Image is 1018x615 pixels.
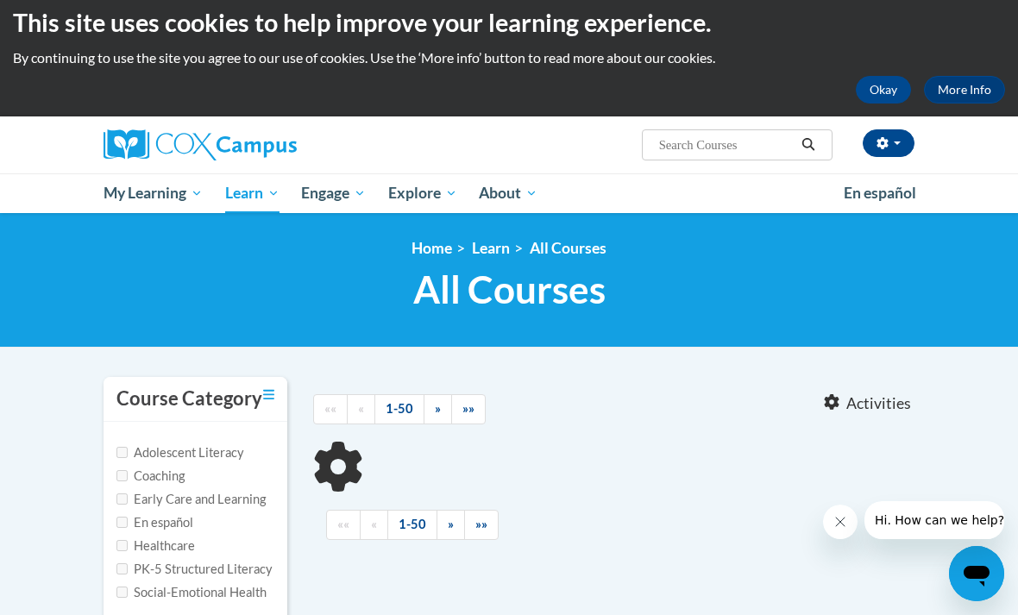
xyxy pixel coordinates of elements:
[413,267,606,312] span: All Courses
[116,583,267,602] label: Social-Emotional Health
[116,470,128,481] input: Checkbox for Options
[214,173,291,213] a: Learn
[795,135,821,155] button: Search
[412,239,452,257] a: Home
[371,517,377,531] span: «
[91,173,927,213] div: Main menu
[104,129,356,160] a: Cox Campus
[435,401,441,416] span: »
[116,493,128,505] input: Checkbox for Options
[326,510,361,540] a: Begining
[464,510,499,540] a: End
[424,394,452,424] a: Next
[290,173,377,213] a: Engage
[92,173,214,213] a: My Learning
[475,517,487,531] span: »»
[116,537,195,555] label: Healthcare
[324,401,336,416] span: ««
[388,183,457,204] span: Explore
[116,587,128,598] input: Checkbox for Options
[347,394,375,424] a: Previous
[387,510,437,540] a: 1-50
[657,135,795,155] input: Search Courses
[225,183,280,204] span: Learn
[116,467,185,486] label: Coaching
[437,510,465,540] a: Next
[301,183,366,204] span: Engage
[846,394,911,413] span: Activities
[448,517,454,531] span: »
[374,394,424,424] a: 1-50
[360,510,388,540] a: Previous
[462,401,474,416] span: »»
[116,560,273,579] label: PK-5 Structured Literacy
[116,540,128,551] input: Checkbox for Options
[313,394,348,424] a: Begining
[479,183,537,204] span: About
[116,563,128,574] input: Checkbox for Options
[263,386,274,405] a: Toggle collapse
[116,447,128,458] input: Checkbox for Options
[104,183,203,204] span: My Learning
[833,175,927,211] a: En español
[823,505,858,539] iframe: Close message
[116,386,262,412] h3: Course Category
[472,239,510,257] a: Learn
[949,546,1004,601] iframe: Button to launch messaging window
[844,184,916,202] span: En español
[104,129,297,160] img: Cox Campus
[13,5,1005,40] h2: This site uses cookies to help improve your learning experience.
[924,76,1005,104] a: More Info
[530,239,606,257] a: All Courses
[856,76,911,104] button: Okay
[116,490,266,509] label: Early Care and Learning
[13,48,1005,67] p: By continuing to use the site you agree to our use of cookies. Use the ‘More info’ button to read...
[337,517,349,531] span: ««
[468,173,550,213] a: About
[116,517,128,528] input: Checkbox for Options
[116,513,193,532] label: En español
[863,129,914,157] button: Account Settings
[864,501,1004,539] iframe: Message from company
[451,394,486,424] a: End
[358,401,364,416] span: «
[116,443,244,462] label: Adolescent Literacy
[377,173,468,213] a: Explore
